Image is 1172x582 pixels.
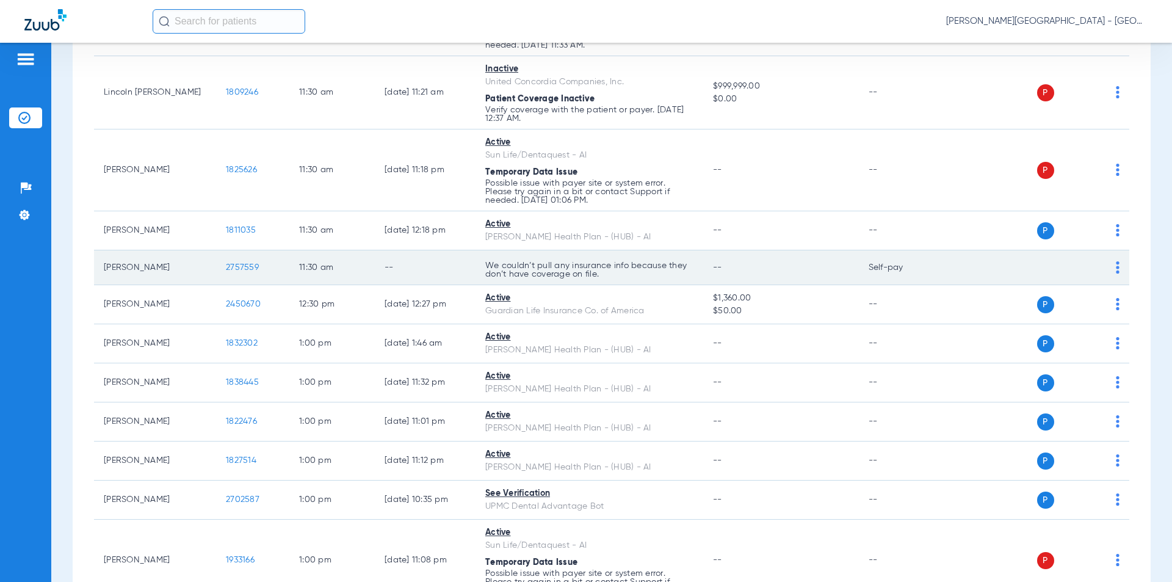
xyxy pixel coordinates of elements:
span: P [1037,374,1054,391]
span: P [1037,296,1054,313]
div: [PERSON_NAME] Health Plan - (HUB) - AI [485,422,693,435]
td: -- [375,250,476,285]
span: Temporary Data Issue [485,168,577,176]
td: [DATE] 10:35 PM [375,481,476,520]
div: Active [485,218,693,231]
span: P [1037,552,1054,569]
span: 1811035 [226,226,256,235]
span: $1,360.00 [713,292,848,305]
div: UPMC Dental Advantage Bot [485,500,693,513]
span: 1825626 [226,166,257,174]
span: 2757559 [226,263,259,272]
td: [DATE] 11:01 PM [375,402,476,442]
td: -- [859,211,941,250]
span: P [1037,162,1054,179]
div: [PERSON_NAME] Health Plan - (HUB) - AI [485,231,693,244]
span: 2702587 [226,495,259,504]
img: group-dot-blue.svg [1116,86,1120,98]
img: group-dot-blue.svg [1116,224,1120,236]
td: -- [859,129,941,211]
td: [PERSON_NAME] [94,250,216,285]
td: -- [859,56,941,129]
span: Temporary Data Issue [485,558,577,567]
span: 1933166 [226,556,255,564]
div: [PERSON_NAME] Health Plan - (HUB) - AI [485,383,693,396]
td: [PERSON_NAME] [94,402,216,442]
span: P [1037,335,1054,352]
span: -- [713,339,722,347]
div: Guardian Life Insurance Co. of America [485,305,693,318]
td: [DATE] 12:18 PM [375,211,476,250]
td: -- [859,402,941,442]
img: Search Icon [159,16,170,27]
td: Lincoln [PERSON_NAME] [94,56,216,129]
div: Active [485,409,693,422]
span: $999,999.00 [713,80,848,93]
img: group-dot-blue.svg [1116,164,1120,176]
span: $50.00 [713,305,848,318]
img: Zuub Logo [24,9,67,31]
div: [PERSON_NAME] Health Plan - (HUB) - AI [485,461,693,474]
span: 1827514 [226,456,256,465]
div: Active [485,331,693,344]
span: 1809246 [226,88,258,96]
div: Sun Life/Dentaquest - AI [485,539,693,552]
span: 1822476 [226,417,257,426]
span: -- [713,556,722,564]
img: group-dot-blue.svg [1116,261,1120,274]
div: Active [485,448,693,461]
span: -- [713,378,722,387]
td: -- [859,363,941,402]
td: -- [859,285,941,324]
td: Self-pay [859,250,941,285]
span: [PERSON_NAME][GEOGRAPHIC_DATA] - [GEOGRAPHIC_DATA] [946,15,1148,27]
td: [PERSON_NAME] [94,285,216,324]
div: Active [485,370,693,383]
img: group-dot-blue.svg [1116,298,1120,310]
input: Search for patients [153,9,305,34]
td: [DATE] 11:12 PM [375,442,476,481]
span: -- [713,226,722,235]
td: 11:30 AM [289,250,375,285]
td: [DATE] 1:46 AM [375,324,476,363]
td: -- [859,442,941,481]
td: 12:30 PM [289,285,375,324]
iframe: Chat Widget [1111,523,1172,582]
td: 1:00 PM [289,363,375,402]
span: 1832302 [226,339,258,347]
td: [DATE] 11:21 AM [375,56,476,129]
img: group-dot-blue.svg [1116,493,1120,506]
td: [PERSON_NAME] [94,129,216,211]
span: 1838445 [226,378,259,387]
td: 1:00 PM [289,442,375,481]
span: P [1037,222,1054,239]
img: group-dot-blue.svg [1116,376,1120,388]
td: [DATE] 11:18 PM [375,129,476,211]
div: [PERSON_NAME] Health Plan - (HUB) - AI [485,344,693,357]
td: [DATE] 11:32 PM [375,363,476,402]
p: Verify coverage with the patient or payer. [DATE] 12:37 AM. [485,106,693,123]
td: [PERSON_NAME] [94,324,216,363]
div: Inactive [485,63,693,76]
span: P [1037,492,1054,509]
span: -- [713,166,722,174]
div: Sun Life/Dentaquest - AI [485,149,693,162]
td: [PERSON_NAME] [94,481,216,520]
td: 1:00 PM [289,402,375,442]
span: -- [713,456,722,465]
p: We couldn’t pull any insurance info because they don’t have coverage on file. [485,261,693,278]
img: hamburger-icon [16,52,35,67]
div: United Concordia Companies, Inc. [485,76,693,89]
td: 11:30 AM [289,129,375,211]
td: -- [859,324,941,363]
span: -- [713,263,722,272]
span: -- [713,495,722,504]
td: [PERSON_NAME] [94,363,216,402]
span: P [1037,413,1054,431]
span: P [1037,453,1054,470]
span: P [1037,84,1054,101]
div: See Verification [485,487,693,500]
td: -- [859,481,941,520]
span: $0.00 [713,93,848,106]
